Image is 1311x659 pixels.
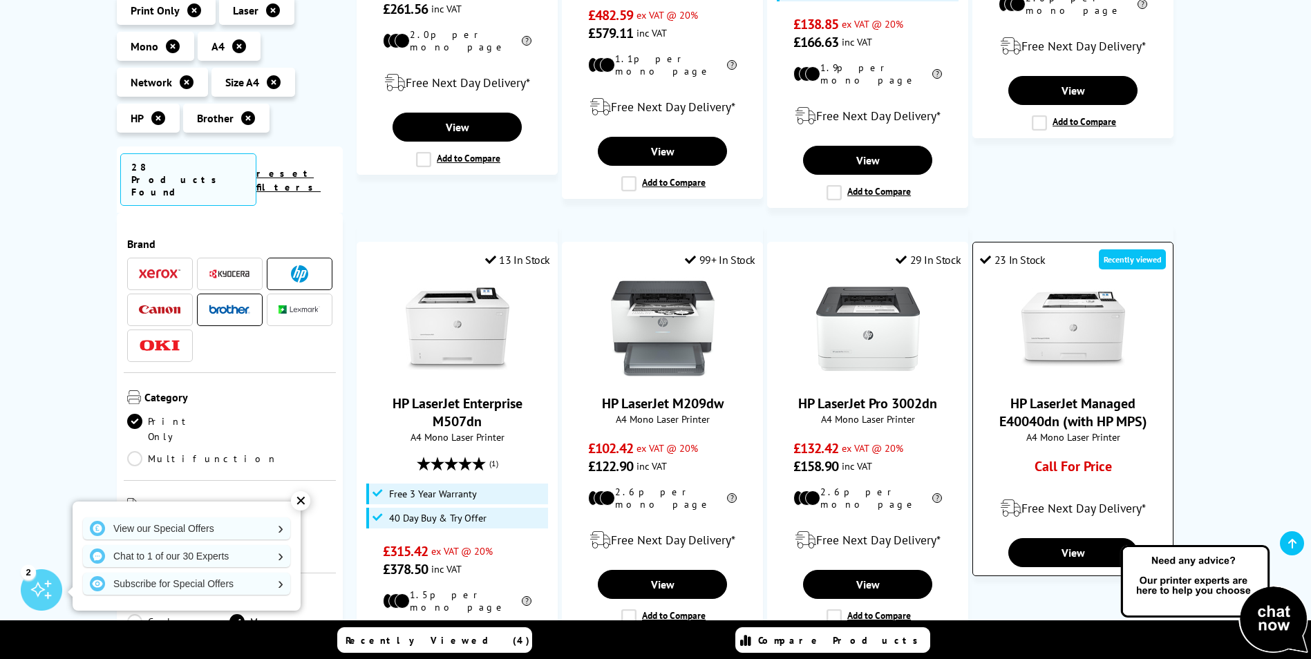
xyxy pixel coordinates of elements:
[431,562,462,575] span: inc VAT
[233,3,258,17] span: Laser
[131,3,180,17] span: Print Only
[389,513,487,524] span: 40 Day Buy & Try Offer
[1117,543,1311,656] img: Open Live Chat window
[569,412,755,426] span: A4 Mono Laser Printer
[131,75,172,89] span: Network
[383,542,428,560] span: £315.42
[364,64,550,102] div: modal_delivery
[588,52,737,77] li: 1.1p per mono page
[127,451,278,466] a: Multifunction
[598,137,726,166] a: View
[383,560,428,578] span: £378.50
[980,489,1166,528] div: modal_delivery
[636,26,667,39] span: inc VAT
[735,627,930,653] a: Compare Products
[127,237,333,251] span: Brand
[256,167,321,193] a: reset filters
[636,8,698,21] span: ex VAT @ 20%
[803,570,932,599] a: View
[197,111,234,125] span: Brother
[758,634,925,647] span: Compare Products
[588,439,633,457] span: £102.42
[383,28,531,53] li: 2.0p per mono page
[842,35,872,48] span: inc VAT
[793,439,838,457] span: £132.42
[431,544,493,557] span: ex VAT @ 20%
[416,152,500,167] label: Add to Compare
[127,614,230,629] a: Colour
[569,88,755,126] div: modal_delivery
[827,185,911,200] label: Add to Compare
[598,570,726,599] a: View
[209,269,250,279] img: Kyocera
[980,27,1166,66] div: modal_delivery
[999,394,1147,430] a: HP LaserJet Managed E40040dn (with HP MPS)
[1099,249,1166,269] div: Recently viewed
[793,486,942,510] li: 2.6p per mono page
[431,2,462,15] span: inc VAT
[621,609,706,624] label: Add to Compare
[588,24,633,42] span: £579.11
[611,370,715,383] a: HP LaserJet M209dw
[588,457,633,475] span: £122.90
[131,111,144,125] span: HP
[816,277,920,381] img: HP LaserJet Pro 3002dn
[803,146,932,175] a: View
[842,441,903,455] span: ex VAT @ 20%
[999,457,1147,482] div: Call For Price
[775,97,961,135] div: modal_delivery
[393,113,521,142] a: View
[1008,538,1137,567] a: View
[139,340,180,352] img: OKI
[346,634,530,647] span: Recently Viewed (4)
[139,337,180,354] a: OKI
[775,521,961,560] div: modal_delivery
[1032,115,1116,131] label: Add to Compare
[389,488,477,499] span: Free 3 Year Warranty
[225,75,259,89] span: Size A4
[1008,76,1137,105] a: View
[485,253,550,267] div: 13 In Stock
[131,39,158,53] span: Mono
[1021,370,1125,383] a: HP LaserJet Managed E40040dn (with HP MPS)
[291,265,308,283] img: HP
[139,301,180,318] a: Canon
[209,301,250,318] a: Brother
[569,521,755,560] div: modal_delivery
[842,459,872,472] span: inc VAT
[793,457,838,475] span: £158.90
[793,15,838,33] span: £138.85
[406,277,509,381] img: HP LaserJet Enterprise M507dn
[291,491,310,510] div: ✕
[793,33,838,51] span: £166.63
[83,517,290,539] a: View our Special Offers
[611,277,715,381] img: HP LaserJet M209dw
[1021,277,1125,381] img: HP LaserJet Managed E40040dn (with HP MPS)
[337,627,532,653] a: Recently Viewed (4)
[209,305,250,314] img: Brother
[211,39,225,53] span: A4
[364,430,550,443] span: A4 Mono Laser Printer
[685,253,755,267] div: 99+ In Stock
[383,589,531,613] li: 1.5p per mono page
[489,450,498,477] span: (1)
[279,301,320,318] a: Lexmark
[279,305,320,314] img: Lexmark
[21,564,36,580] div: 2
[775,412,961,426] span: A4 Mono Laser Printer
[139,305,180,314] img: Canon
[229,614,332,629] a: Mono
[393,394,522,430] a: HP LaserJet Enterprise M507dn
[83,573,290,595] a: Subscribe for Special Offers
[120,153,257,206] span: 28 Products Found
[602,394,724,412] a: HP LaserJet M209dw
[588,486,737,510] li: 2.6p per mono page
[636,459,667,472] span: inc VAT
[980,430,1166,443] span: A4 Mono Laser Printer
[793,61,942,86] li: 1.9p per mono page
[798,394,937,412] a: HP LaserJet Pro 3002dn
[83,545,290,567] a: Chat to 1 of our 30 Experts
[588,6,633,24] span: £482.59
[127,414,230,444] a: Print Only
[842,17,903,30] span: ex VAT @ 20%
